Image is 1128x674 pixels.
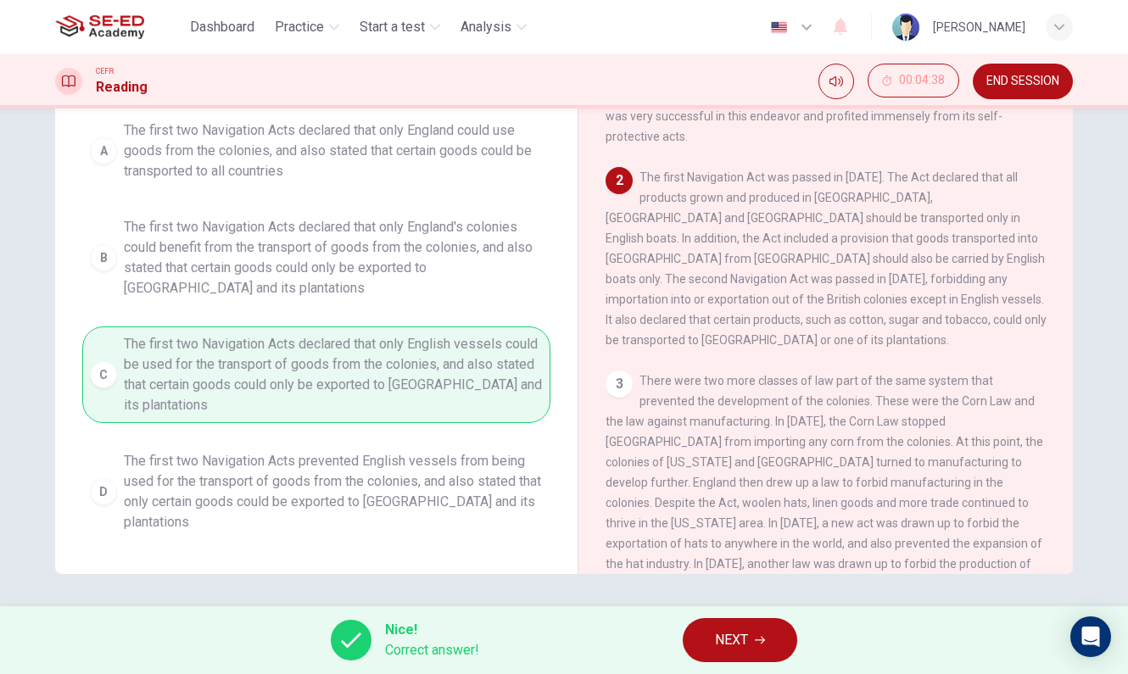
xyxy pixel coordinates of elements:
span: Analysis [461,17,511,37]
div: Hide [868,64,959,99]
div: Open Intercom Messenger [1070,616,1111,657]
span: CEFR [96,65,114,77]
span: Correct answer! [385,640,479,660]
img: Profile picture [892,14,919,41]
a: SE-ED Academy logo [55,10,183,44]
span: NEXT [715,628,748,652]
button: Practice [268,12,346,42]
button: Analysis [454,12,533,42]
img: SE-ED Academy logo [55,10,144,44]
span: Dashboard [190,17,254,37]
button: END SESSION [973,64,1073,99]
button: NEXT [683,618,797,662]
div: [PERSON_NAME] [933,17,1025,37]
span: There were two more classes of law part of the same system that prevented the development of the ... [606,374,1043,611]
span: Start a test [360,17,425,37]
button: Dashboard [183,12,261,42]
span: Practice [275,17,324,37]
h1: Reading [96,77,148,97]
img: en [768,21,790,34]
div: Mute [818,64,854,99]
button: Start a test [353,12,447,42]
span: 00:04:38 [899,74,945,87]
span: The first Navigation Act was passed in [DATE]. The Act declared that all products grown and produ... [606,170,1047,347]
span: Nice! [385,620,479,640]
div: 3 [606,370,633,398]
span: END SESSION [986,75,1059,88]
div: 2 [606,167,633,194]
button: 00:04:38 [868,64,959,97]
